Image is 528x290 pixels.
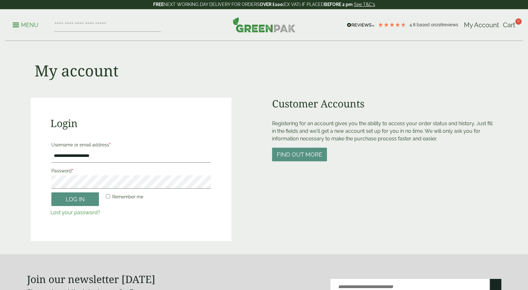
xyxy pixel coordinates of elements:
[464,21,499,29] span: My Account
[50,117,212,129] h2: Login
[417,22,436,27] span: Based on
[347,23,375,27] img: REVIEWS.io
[272,152,327,158] a: Find out more
[112,194,143,199] span: Remember me
[515,18,522,25] span: 0
[27,272,155,286] strong: Join our newsletter [DATE]
[260,2,283,7] strong: OVER £100
[503,21,515,29] span: Cart
[378,22,406,28] div: 4.79 Stars
[51,192,99,206] button: Log in
[106,194,110,198] input: Remember me
[233,17,296,32] img: GreenPak Supplies
[436,22,443,27] span: 216
[51,140,211,149] label: Username or email address
[51,166,211,175] label: Password
[13,21,38,29] p: Menu
[272,120,498,143] p: Registering for an account gives you the ability to access your order status and history. Just fi...
[464,20,499,30] a: My Account
[503,20,515,30] a: Cart 0
[272,148,327,161] button: Find out more
[324,2,353,7] strong: BEFORE 2 pm
[354,2,375,7] a: See T&C's
[409,22,417,27] span: 4.8
[35,61,119,80] h1: My account
[443,22,458,27] span: reviews
[153,2,164,7] strong: FREE
[13,21,38,28] a: Menu
[50,209,100,216] a: Lost your password?
[272,98,498,110] h2: Customer Accounts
